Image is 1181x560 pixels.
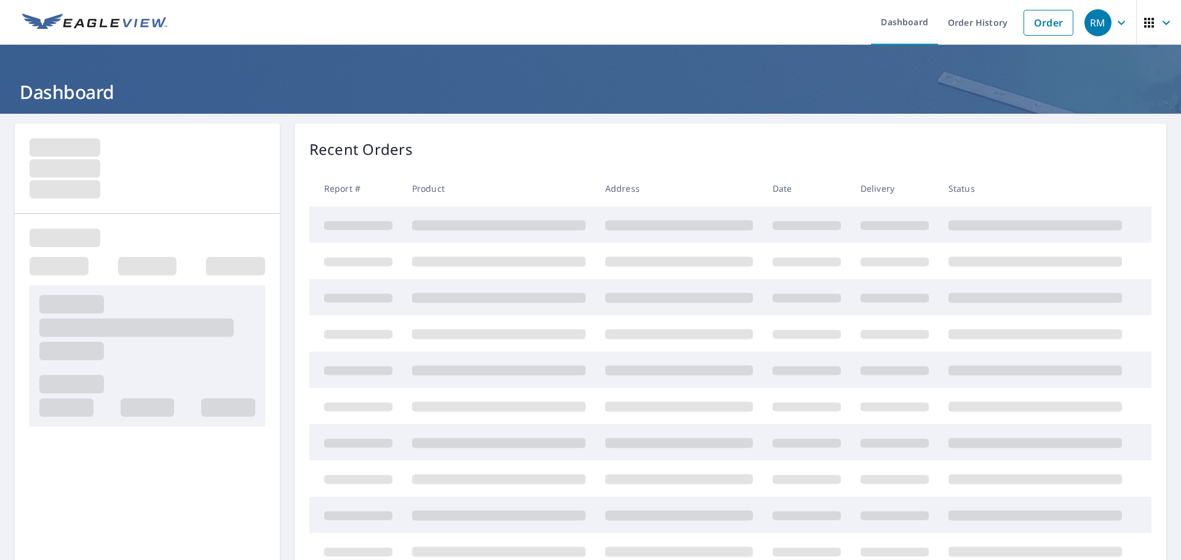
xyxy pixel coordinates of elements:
[851,170,939,207] th: Delivery
[1024,10,1073,36] a: Order
[402,170,595,207] th: Product
[939,170,1132,207] th: Status
[309,138,413,160] p: Recent Orders
[15,79,1166,105] h1: Dashboard
[309,170,402,207] th: Report #
[763,170,851,207] th: Date
[1084,9,1111,36] div: RM
[595,170,763,207] th: Address
[22,14,167,32] img: EV Logo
